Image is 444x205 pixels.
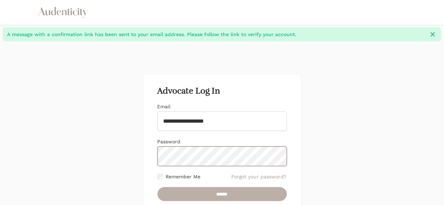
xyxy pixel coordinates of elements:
label: Password [157,139,181,144]
label: Remember Me [166,173,201,180]
span: A message with a confirmation link has been sent to your email address. Please follow the link to... [7,31,425,38]
label: Email [157,104,171,109]
h2: Advocate Log In [157,86,287,96]
a: Forgot your password? [232,173,287,180]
